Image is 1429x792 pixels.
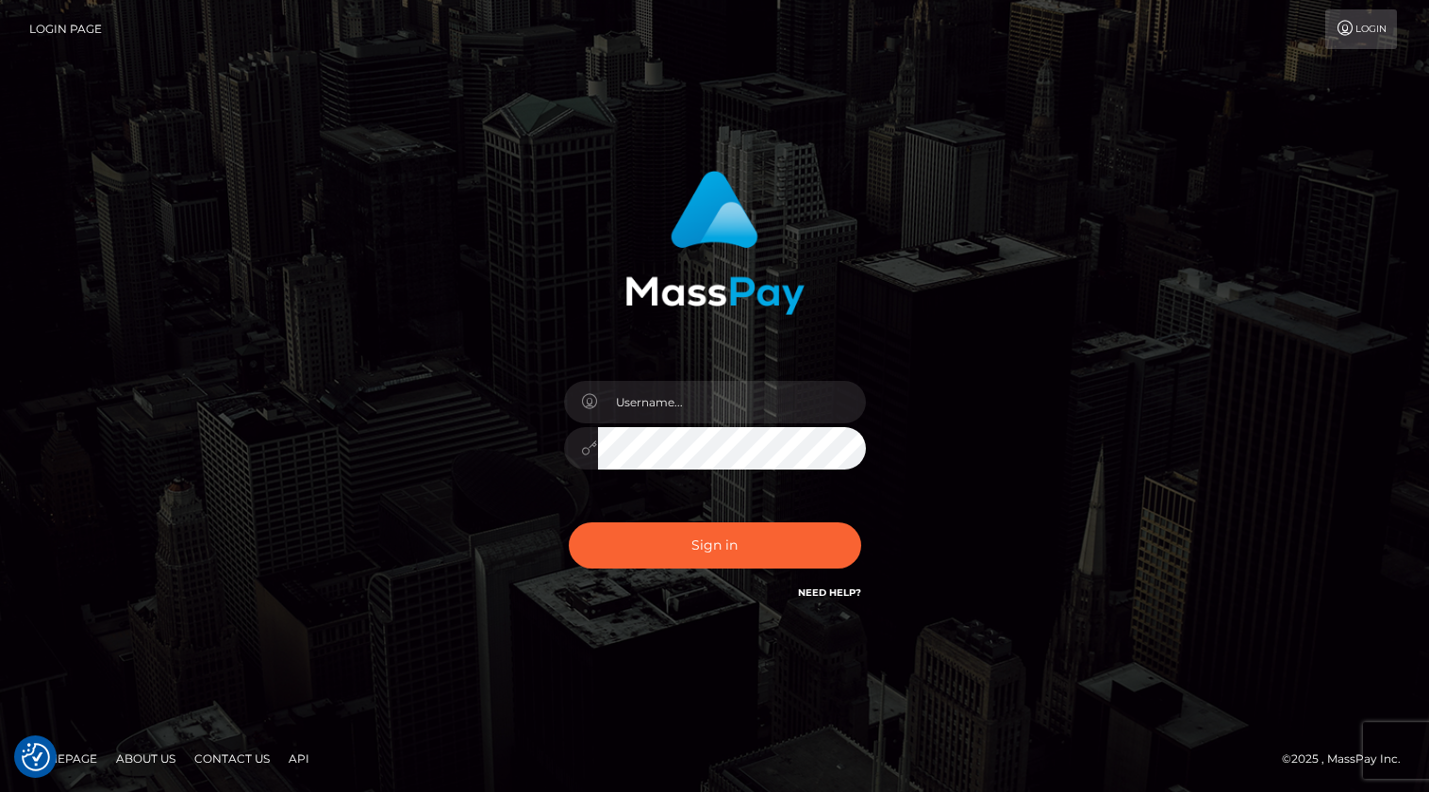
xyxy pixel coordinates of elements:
input: Username... [598,381,866,423]
a: Need Help? [798,586,861,599]
a: Login [1325,9,1397,49]
a: API [281,744,317,773]
img: Revisit consent button [22,743,50,771]
img: MassPay Login [625,171,805,315]
div: © 2025 , MassPay Inc. [1282,749,1415,769]
a: Contact Us [187,744,277,773]
a: Login Page [29,9,102,49]
a: Homepage [21,744,105,773]
button: Sign in [569,522,861,569]
button: Consent Preferences [22,743,50,771]
a: About Us [108,744,183,773]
